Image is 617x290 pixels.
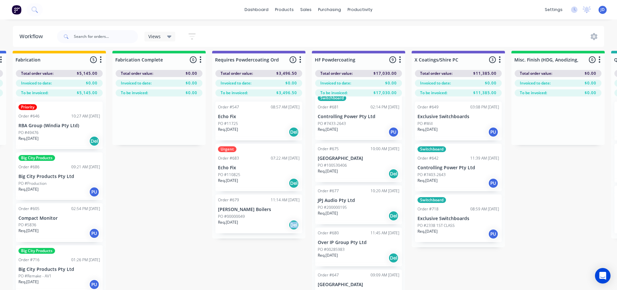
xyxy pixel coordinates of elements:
div: 11:39 AM [DATE] [470,155,499,161]
div: Order #686 [18,164,40,170]
p: Big City Products Pty Ltd [18,174,100,179]
div: UrgentOrder #68307:22 AM [DATE]Echo FixPO #110825Req.[DATE]Del [215,144,302,191]
span: To be invoiced: [221,90,248,96]
div: 11:14 AM [DATE] [271,197,300,203]
p: Req. [DATE] [318,127,338,132]
div: Order #642 [417,155,439,161]
input: Search for orders... [74,30,138,43]
div: settings [542,5,566,15]
div: Switchboard [417,146,446,152]
div: Switchboard [318,95,346,101]
span: Total order value: [121,71,153,76]
p: Req. [DATE] [18,136,39,141]
div: Order #67510:00 AM [DATE][GEOGRAPHIC_DATA]PO #100530406Req.[DATE]Del [315,143,402,182]
p: Req. [DATE] [18,279,39,285]
span: $17,030.00 [373,71,397,76]
span: $0.00 [285,80,297,86]
div: PU [488,178,498,188]
p: Exclusive Switchboards [417,216,499,221]
p: Controlling Power Pty Ltd [417,165,499,171]
div: 11:45 AM [DATE] [371,230,399,236]
p: PO #Will [417,121,433,127]
p: [GEOGRAPHIC_DATA] [318,156,399,161]
div: SwitchboardOrder #68102:14 PM [DATE]Controlling Power Pty LtdPO #7433-2643Req.[DATE]PU [315,93,402,140]
div: SwitchboardOrder #64211:39 AM [DATE]Controlling Power Pty LtdPO #7403-2643Req.[DATE]PU [415,144,502,191]
span: To be invoiced: [21,90,48,96]
p: PO #7433-2643 [318,121,346,127]
div: Order #67710:20 AM [DATE]JPJ Audio Pty LtdPO #200000195Req.[DATE]Del [315,185,402,224]
p: Req. [DATE] [218,127,238,132]
span: $3,496.50 [276,71,297,76]
div: Del [289,220,299,230]
span: Invoiced to date: [420,80,451,86]
p: Req. [DATE] [417,127,438,132]
span: Invoiced to date: [21,80,52,86]
div: Del [388,253,399,263]
span: Total order value: [520,71,552,76]
div: PU [89,187,99,197]
div: 10:00 AM [DATE] [371,146,399,152]
p: PO #11725 [218,121,238,127]
div: Order #646 [18,113,40,119]
div: PU [488,127,498,137]
div: Del [388,211,399,221]
img: Factory [12,5,21,15]
div: Del [289,127,299,137]
p: JPJ Audio Pty Ltd [318,198,399,203]
div: Big City Products [18,155,55,161]
p: PO #5836 [18,222,36,228]
p: PO #2338 1ST CLASS [417,223,455,229]
div: Big City ProductsOrder #68609:21 AM [DATE]Big City Products Pty LtdPO #ProductionReq.[DATE]PU [16,152,103,200]
span: $0.00 [86,80,97,86]
div: Priority [18,104,37,110]
div: Order #718 [417,206,439,212]
div: Order #60502:54 PM [DATE]Compact MonitorPO #5836Req.[DATE]PU [16,203,103,242]
div: 01:26 PM [DATE] [71,257,100,263]
span: Total order value: [320,71,353,76]
p: PO #Remake - AV1 [18,273,51,279]
div: 08:59 AM [DATE] [470,206,499,212]
div: PU [388,127,399,137]
span: JD [600,7,605,13]
p: Req. [DATE] [18,228,39,234]
div: Order #67911:14 AM [DATE][PERSON_NAME] BoilersPO #00000049Req.[DATE]Del [215,195,302,233]
div: Order #716 [18,257,40,263]
p: PO #49476 [18,130,39,136]
div: Order #605 [18,206,40,212]
span: $0.00 [186,71,197,76]
div: 03:08 PM [DATE] [470,104,499,110]
div: PU [89,279,99,290]
p: Over IP Group Pty Ltd [318,240,399,245]
div: Del [388,169,399,179]
div: 09:21 AM [DATE] [71,164,100,170]
span: $3,496.50 [276,90,297,96]
span: $11,385.00 [473,71,497,76]
div: Order #54708:57 AM [DATE]Echo FixPO #11725Req.[DATE]Del [215,102,302,140]
div: productivity [344,5,376,15]
div: 02:54 PM [DATE] [71,206,100,212]
div: Order #647 [318,272,339,278]
p: PO #00285983 [318,247,345,252]
p: Req. [DATE] [218,219,238,225]
span: $11,385.00 [473,90,497,96]
div: Order #64903:08 PM [DATE]Exclusive SwitchboardsPO #WillReq.[DATE]PU [415,102,502,140]
span: Total order value: [420,71,452,76]
span: $0.00 [585,90,596,96]
span: $0.00 [186,80,197,86]
div: SwitchboardOrder #71808:59 AM [DATE]Exclusive SwitchboardsPO #2338 1ST CLASSReq.[DATE]PU [415,195,502,242]
span: $0.00 [585,71,596,76]
span: Views [148,33,161,40]
p: Echo Fix [218,114,300,119]
p: PO #110825 [218,172,240,178]
p: Req. [DATE] [318,210,338,216]
p: Req. [DATE] [318,168,338,174]
span: $5,145.00 [77,71,97,76]
div: Order #547 [218,104,239,110]
a: dashboard [241,5,272,15]
span: To be invoiced: [420,90,447,96]
p: PO #7403-2643 [417,172,446,178]
span: Invoiced to date: [221,80,251,86]
div: products [272,5,297,15]
div: Del [89,136,99,146]
div: 08:57 AM [DATE] [271,104,300,110]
